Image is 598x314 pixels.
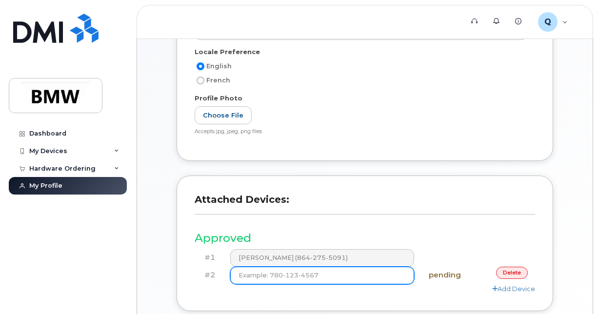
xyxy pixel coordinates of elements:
[496,267,528,279] a: delete
[195,94,242,103] label: Profile Photo
[195,106,252,124] label: Choose File
[429,271,471,279] h4: pending
[195,47,260,57] label: Locale Preference
[206,62,232,70] span: English
[195,194,535,215] h3: Attached Devices:
[195,232,535,244] h3: Approved
[206,77,230,84] span: French
[197,62,204,70] input: English
[230,267,414,284] input: Example: 780-123-4567
[202,271,216,279] h4: #2
[531,12,575,32] div: Q355207
[556,272,591,307] iframe: Messenger Launcher
[492,285,535,293] a: Add Device
[197,77,204,84] input: French
[202,254,216,262] h4: #1
[544,16,551,28] span: Q
[195,128,527,136] div: Accepts jpg, jpeg, png files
